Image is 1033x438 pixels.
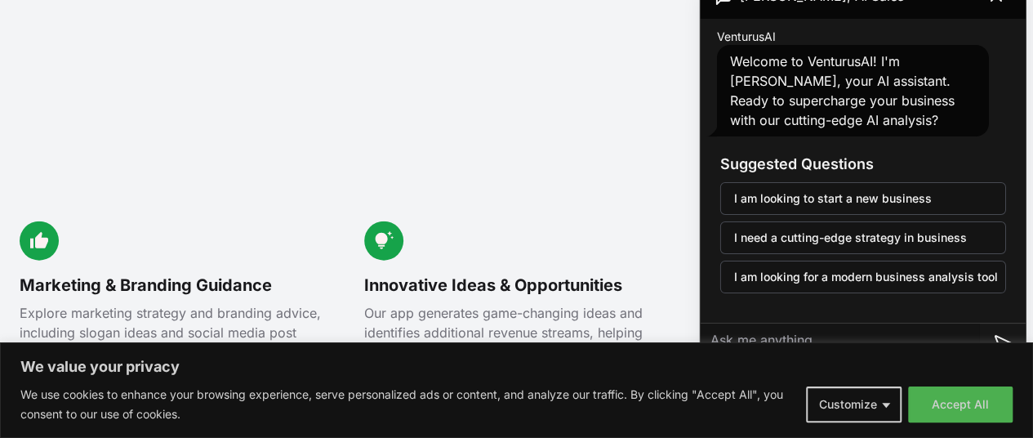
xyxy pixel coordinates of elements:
p: Explore marketing strategy and branding advice, including slogan ideas and social media post exam... [20,303,325,401]
span: VenturusAI [717,29,776,45]
button: I am looking to start a new business [720,182,1006,215]
button: Accept All [908,387,1013,422]
span: Welcome to VenturusAI! I'm [PERSON_NAME], your AI assistant. Ready to supercharge your business w... [730,53,955,128]
p: We value your privacy [20,357,1013,377]
button: Customize [806,387,902,422]
h3: Marketing & Branding Guidance [20,274,325,297]
h3: Innovative Ideas & Opportunities [364,274,670,297]
p: We use cookies to enhance your browsing experience, serve personalized ads or content, and analyz... [20,385,794,424]
h3: Suggested Questions [720,153,1006,176]
p: Our app generates game-changing ideas and identifies additional revenue streams, helping you diff... [364,303,670,382]
button: I need a cutting-edge strategy in business [720,221,1006,254]
button: I am looking for a modern business analysis tool [720,261,1006,293]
